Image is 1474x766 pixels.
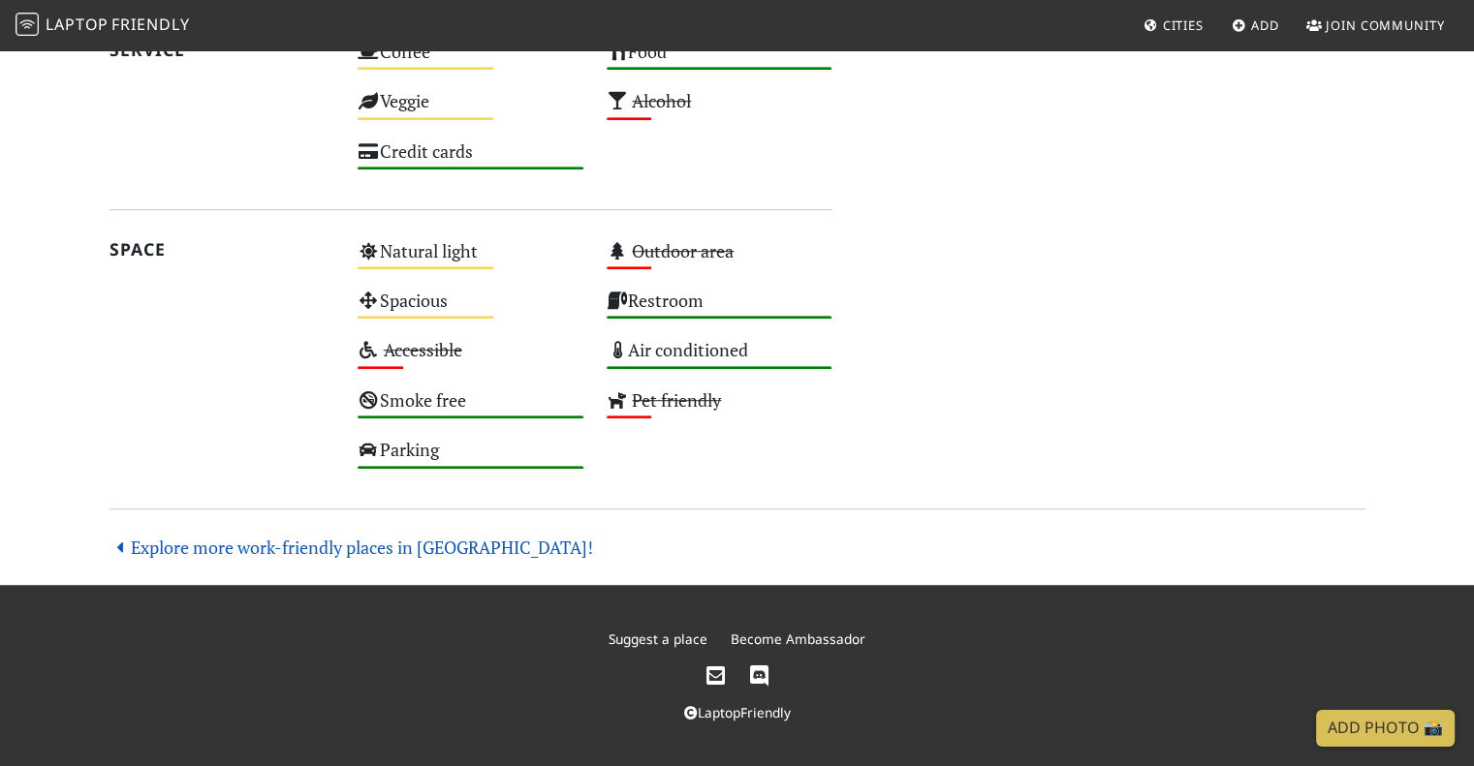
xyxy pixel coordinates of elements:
a: Add Photo 📸 [1316,710,1455,747]
div: Coffee [346,36,595,85]
span: Add [1251,16,1279,34]
div: Credit cards [346,136,595,185]
span: Laptop [46,14,109,35]
h2: Space [110,239,335,260]
span: Cities [1163,16,1204,34]
div: Natural light [346,235,595,285]
span: Join Community [1326,16,1445,34]
a: Suggest a place [609,629,707,648]
div: Spacious [346,285,595,334]
s: Pet friendly [632,388,721,412]
a: Join Community [1299,8,1453,43]
a: LaptopFriendly LaptopFriendly [16,9,190,43]
a: Become Ambassador [731,629,865,648]
h2: Service [110,40,335,60]
a: Explore more work-friendly places in [GEOGRAPHIC_DATA]! [110,536,594,559]
s: Accessible [384,338,462,361]
s: Alcohol [632,89,691,112]
a: Cities [1136,8,1211,43]
s: Outdoor area [632,239,734,262]
div: Parking [346,434,595,483]
div: Food [595,36,844,85]
div: Smoke free [346,384,595,434]
a: LaptopFriendly [684,703,791,721]
img: LaptopFriendly [16,13,39,36]
div: Restroom [595,285,844,334]
div: Veggie [346,85,595,135]
div: Air conditioned [595,334,844,383]
a: Add [1224,8,1287,43]
span: Friendly [111,14,189,35]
